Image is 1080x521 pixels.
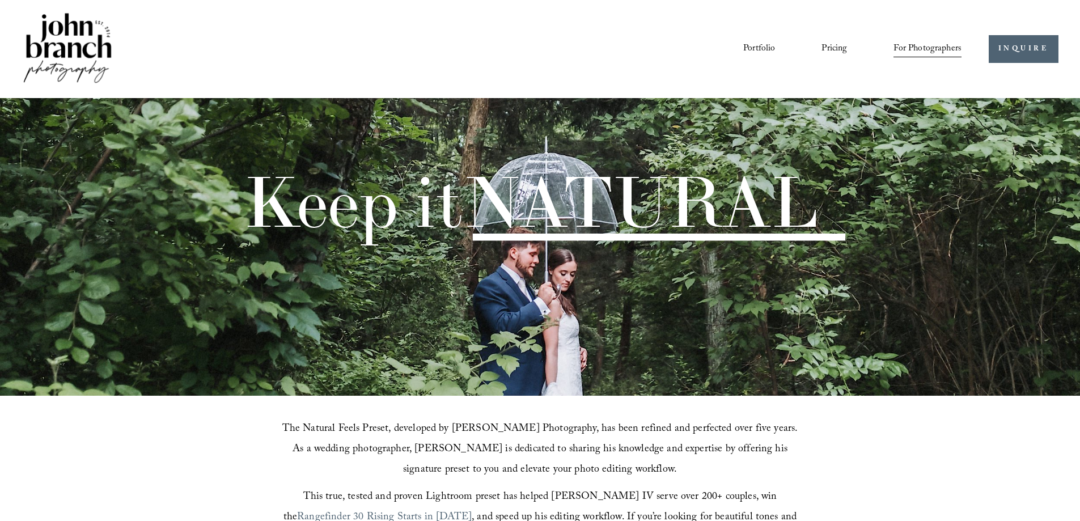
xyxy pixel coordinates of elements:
[893,39,962,58] a: folder dropdown
[463,157,818,246] span: NATURAL
[989,35,1058,63] a: INQUIRE
[743,39,775,58] a: Portfolio
[22,11,113,87] img: John Branch IV Photography
[243,167,818,238] h1: Keep it
[282,421,801,479] span: The Natural Feels Preset, developed by [PERSON_NAME] Photography, has been refined and perfected ...
[893,40,962,58] span: For Photographers
[821,39,847,58] a: Pricing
